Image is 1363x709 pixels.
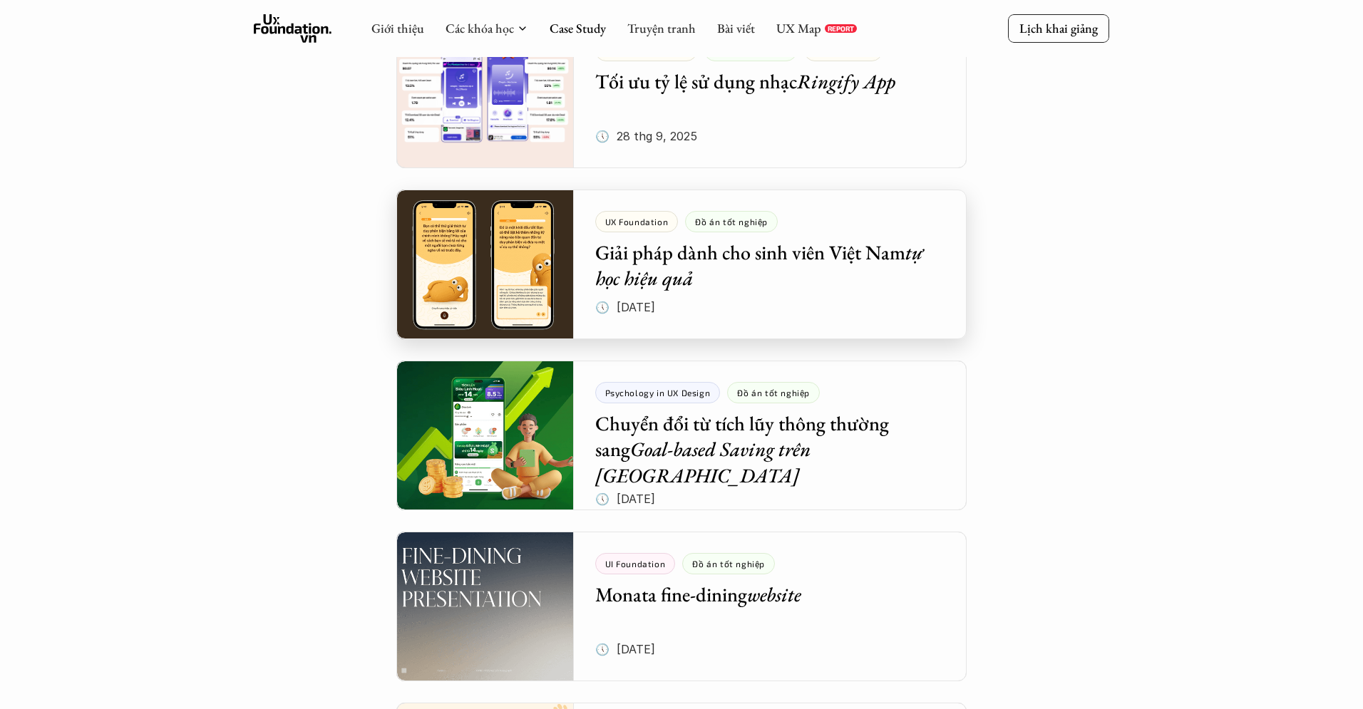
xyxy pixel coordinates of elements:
[717,20,755,36] a: Bài viết
[371,20,424,36] a: Giới thiệu
[1008,14,1109,42] a: Lịch khai giảng
[776,20,821,36] a: UX Map
[828,24,854,33] p: REPORT
[1019,20,1098,36] p: Lịch khai giảng
[446,20,514,36] a: Các khóa học
[550,20,606,36] a: Case Study
[396,190,967,339] a: UX FoundationĐồ án tốt nghiệpGiải pháp dành cho sinh viên Việt Namtự học hiệu quả🕔 [DATE]
[396,19,967,168] a: Data Driven DesignĐồ án tốt nghiệpDự án thực tếTối ưu tỷ lệ sử dụng nhạcRingify App🕔 28 thg 9, 2025
[396,361,967,510] a: Psychology in UX DesignĐồ án tốt nghiệpChuyển đổi từ tích lũy thông thường sangGoal-based Saving ...
[627,20,696,36] a: Truyện tranh
[825,24,857,33] a: REPORT
[396,532,967,681] a: UI FoundationĐồ án tốt nghiệpMonata fine-diningwebsite🕔 [DATE]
